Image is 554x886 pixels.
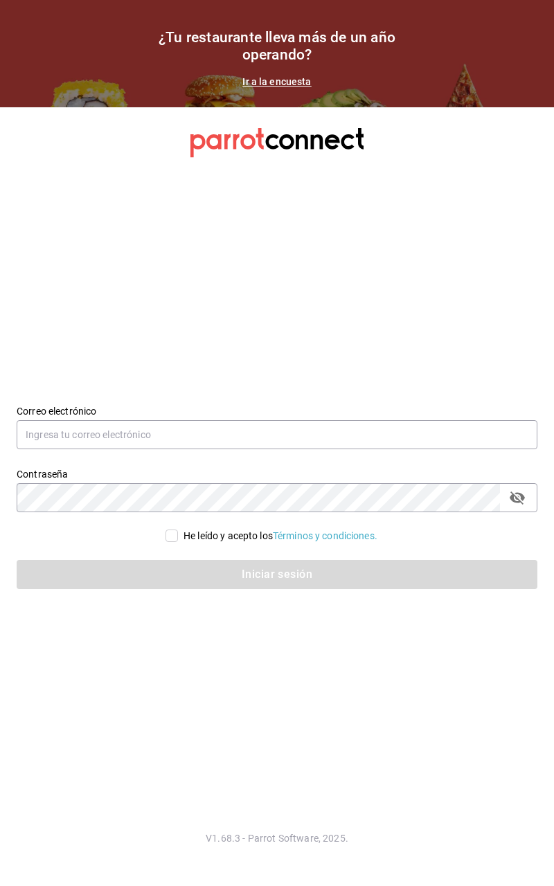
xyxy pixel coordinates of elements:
[17,405,96,416] font: Correo electrónico
[17,468,68,479] font: Contraseña
[506,486,529,509] button: campo de contraseña
[17,420,537,449] input: Ingresa tu correo electrónico
[273,530,377,541] a: Términos y condiciones.
[159,29,395,63] font: ¿Tu restaurante lleva más de un año operando?
[184,530,273,541] font: He leído y acepto los
[242,76,311,87] a: Ir a la encuesta
[206,833,348,844] font: V1.68.3 - Parrot Software, 2025.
